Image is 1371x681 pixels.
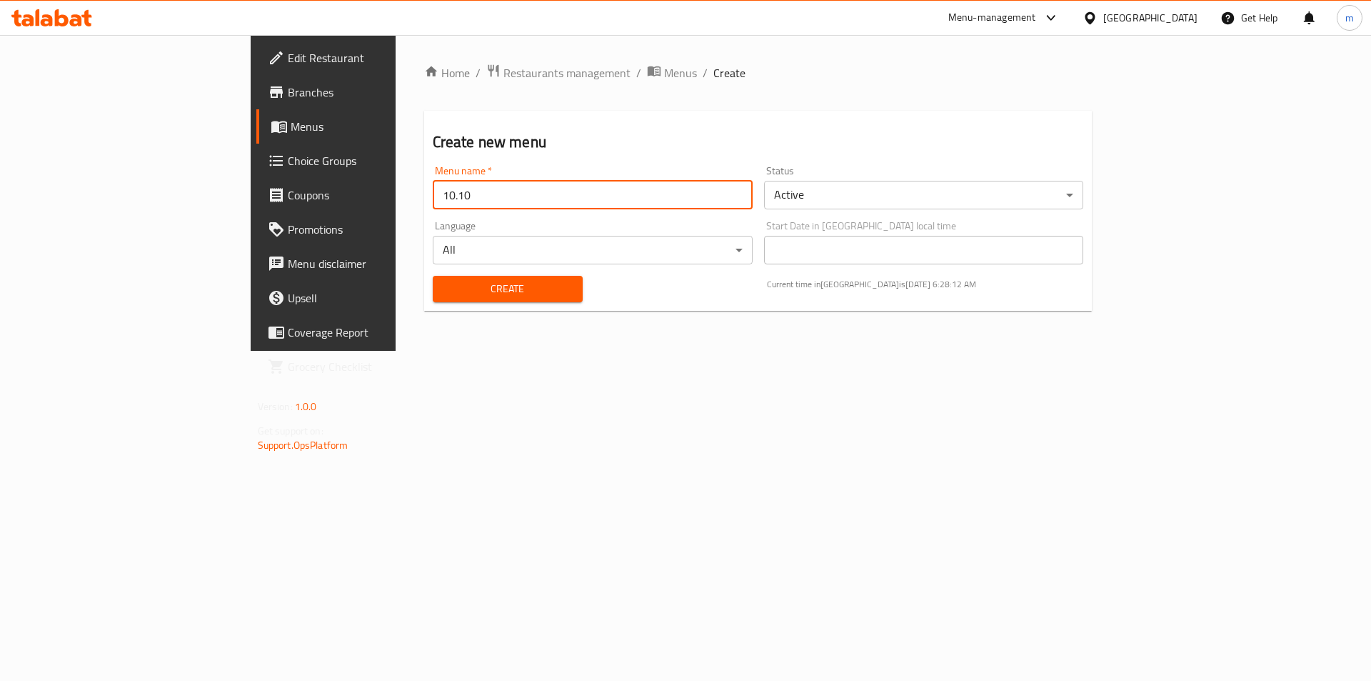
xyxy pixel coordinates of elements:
[764,181,1084,209] div: Active
[288,187,468,204] span: Coupons
[647,64,697,82] a: Menus
[256,75,480,109] a: Branches
[256,212,480,247] a: Promotions
[433,236,753,264] div: All
[288,152,468,169] span: Choice Groups
[433,276,583,302] button: Create
[258,436,348,454] a: Support.OpsPlatform
[291,118,468,135] span: Menus
[258,422,323,440] span: Get support on:
[1345,10,1354,26] span: m
[258,397,293,416] span: Version:
[503,64,631,81] span: Restaurants management
[256,315,480,349] a: Coverage Report
[288,358,468,375] span: Grocery Checklist
[288,49,468,66] span: Edit Restaurant
[256,144,480,178] a: Choice Groups
[288,221,468,238] span: Promotions
[703,64,708,81] li: /
[948,9,1036,26] div: Menu-management
[433,181,753,209] input: Please enter Menu name
[295,397,317,416] span: 1.0.0
[636,64,641,81] li: /
[256,247,480,281] a: Menu disclaimer
[713,64,745,81] span: Create
[288,255,468,272] span: Menu disclaimer
[256,109,480,144] a: Menus
[433,131,1084,153] h2: Create new menu
[444,280,571,298] span: Create
[664,64,697,81] span: Menus
[288,84,468,101] span: Branches
[288,289,468,307] span: Upsell
[767,278,1084,291] p: Current time in [GEOGRAPHIC_DATA] is [DATE] 6:28:12 AM
[486,64,631,82] a: Restaurants management
[256,41,480,75] a: Edit Restaurant
[256,281,480,315] a: Upsell
[288,324,468,341] span: Coverage Report
[256,178,480,212] a: Coupons
[256,349,480,384] a: Grocery Checklist
[1103,10,1197,26] div: [GEOGRAPHIC_DATA]
[424,64,1093,82] nav: breadcrumb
